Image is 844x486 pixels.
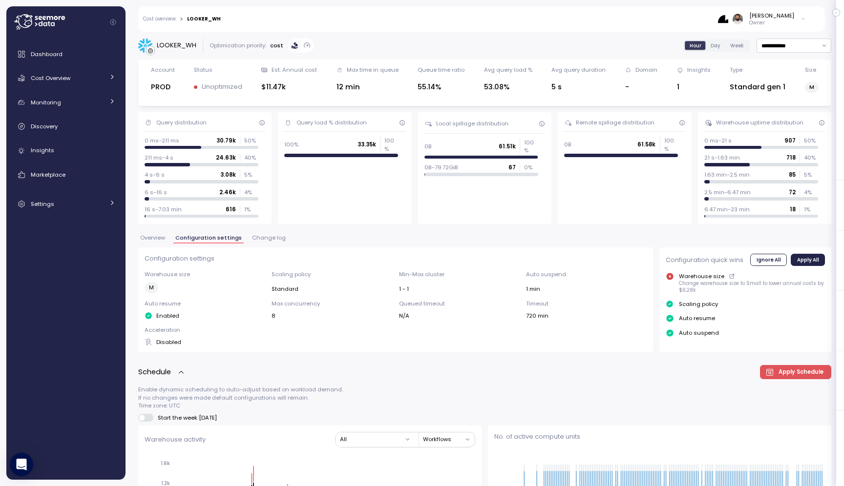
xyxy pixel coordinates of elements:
[210,41,266,49] div: Optimization priority:
[219,188,236,196] p: 2.46k
[679,300,718,308] p: Scaling policy
[484,66,532,74] div: Avg query load %
[347,66,399,74] div: Max time in queue
[145,300,265,307] p: Auto resume
[805,66,816,74] div: Size
[508,163,516,171] p: 67
[677,81,711,93] div: 1
[797,254,819,265] span: Apply All
[551,81,606,93] div: 5 s
[418,66,464,74] div: Queue time ratio
[10,44,122,64] a: Dashboard
[804,171,818,179] p: 5 %
[718,14,728,24] img: 68b85438e78823e8cb7db339.PNG
[564,141,571,148] p: 0B
[779,365,823,379] span: Apply Schedule
[551,66,606,74] div: Avg query duration
[157,40,196,50] div: LOOKER_WH
[399,300,520,307] p: Queued timeout
[149,283,154,293] span: M
[664,137,678,153] p: 100 %
[138,385,831,409] p: Enable dynamic scheduling to auto-adjust based on workload demand. If no changes were made defaul...
[31,74,70,82] span: Cost Overview
[384,137,398,153] p: 100 %
[10,194,122,214] a: Settings
[145,338,265,346] div: Disabled
[337,81,399,93] div: 12 min
[526,312,647,320] div: 720 min
[526,285,647,293] div: 1 min
[499,142,516,150] p: 61.51k
[10,141,122,161] a: Insights
[187,17,221,21] div: LOOKER_WH
[145,326,265,334] p: Acceleration
[31,171,65,179] span: Marketplace
[145,312,265,320] div: Enabled
[526,270,647,278] p: Auto suspend
[399,285,520,293] div: 1 - 1
[730,81,785,93] div: Standard gen 1
[145,254,647,263] p: Configuration settings
[690,42,701,49] span: Hour
[10,453,33,476] div: Open Intercom Messenger
[637,141,655,148] p: 61.58k
[625,81,657,93] div: -
[679,329,719,337] p: Auto suspend
[272,300,392,307] p: Max concurrency
[789,171,796,179] p: 85
[140,235,165,241] span: Overview
[484,81,532,93] div: 53.08%
[272,312,392,320] div: 8
[151,66,175,74] div: Account
[10,165,122,184] a: Marketplace
[635,66,657,74] div: Domain
[791,254,825,265] button: Apply All
[730,42,744,49] span: Week
[749,12,794,20] div: [PERSON_NAME]
[666,255,743,265] p: Configuration quick wins
[272,270,392,278] p: Scaling policy
[244,188,258,196] p: 4 %
[576,119,654,126] div: Remote spillage distribution
[399,270,520,278] p: Min-Max cluster
[151,81,175,93] div: PROD
[107,19,119,26] button: Collapse navigation
[145,270,265,278] p: Warehouse size
[804,188,818,196] p: 4 %
[757,254,781,265] span: Ignore All
[524,163,538,171] p: 0 %
[244,154,258,162] p: 40 %
[216,137,236,144] p: 30.79k
[202,82,242,92] p: Unoptimized
[760,365,832,379] button: Apply Schedule
[804,205,818,213] p: 1 %
[704,171,750,179] p: 1.63 min-2.5 min
[436,120,508,127] div: Local spillage distribution
[261,81,317,93] div: $11.47k
[244,171,258,179] p: 5 %
[750,254,787,265] button: Ignore All
[790,205,796,213] p: 18
[180,16,183,22] div: >
[423,432,475,446] button: Workflows
[424,142,432,150] p: 0B
[31,99,61,106] span: Monitoring
[10,68,122,88] a: Cost Overview
[153,414,217,422] span: Start the week [DATE]
[336,432,415,446] button: All
[679,272,724,280] p: Warehouse size
[145,137,179,144] p: 0 ms-211 ms
[716,119,803,126] div: Warehouse uptime distribution
[730,66,742,74] div: Type
[526,300,647,307] p: Timeout
[244,205,258,213] p: 1 %
[31,122,58,130] span: Discovery
[10,93,122,112] a: Monitoring
[145,171,165,179] p: 4 s-6 s
[161,460,170,466] tspan: 1.6k
[145,154,173,162] p: 211 ms-4 s
[216,154,236,162] p: 24.63k
[804,137,818,144] p: 50 %
[784,137,796,144] p: 907
[272,66,317,74] div: Est. Annual cost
